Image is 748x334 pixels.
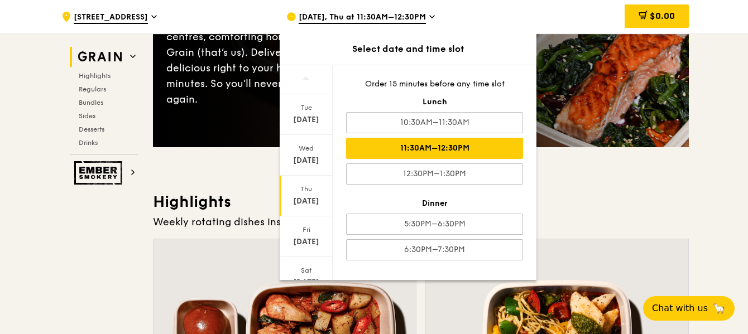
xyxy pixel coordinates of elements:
div: 5:30PM–6:30PM [346,214,523,235]
img: Grain web logo [74,47,126,67]
span: 🦙 [712,302,726,315]
span: Chat with us [652,302,708,315]
span: [STREET_ADDRESS] [74,12,148,24]
h3: Highlights [153,192,689,212]
span: [DATE], Thu at 11:30AM–12:30PM [299,12,426,24]
div: [DATE] [281,277,331,288]
div: Wed [281,144,331,153]
span: Sides [79,112,95,120]
span: $0.00 [650,11,675,21]
button: Chat with us🦙 [643,296,735,321]
div: [DATE] [281,236,331,248]
div: Sat [281,266,331,275]
div: [DATE] [281,155,331,166]
div: [DATE] [281,196,331,207]
div: 12:30PM–1:30PM [346,163,523,185]
div: Fri [281,225,331,234]
img: Ember Smokery web logo [74,161,126,185]
div: Tue [281,103,331,112]
div: 6:30PM–7:30PM [346,239,523,260]
span: Drinks [79,139,98,147]
div: Lunch [346,96,523,108]
span: Desserts [79,125,104,133]
div: Weekly rotating dishes inspired by flavours from around the world. [153,214,689,230]
div: 11:30AM–12:30PM [346,138,523,159]
span: Highlights [79,72,111,80]
div: Order 15 minutes before any time slot [346,79,523,90]
div: There are Michelin-star restaurants, hawker centres, comforting home-cooked classics… and Grain (... [166,13,421,107]
span: Bundles [79,99,103,107]
div: 10:30AM–11:30AM [346,112,523,133]
div: Thu [281,185,331,193]
div: [DATE] [281,114,331,125]
div: Dinner [346,198,523,209]
span: Regulars [79,85,106,93]
div: Select date and time slot [280,42,536,56]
